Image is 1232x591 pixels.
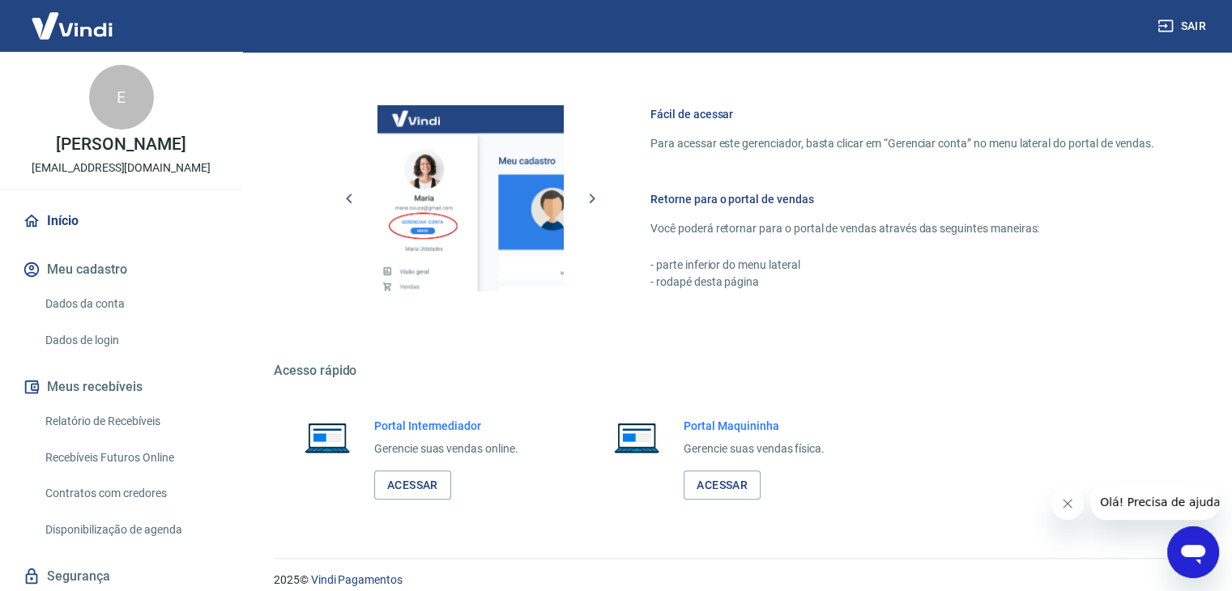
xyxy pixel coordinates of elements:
[39,324,223,357] a: Dados de login
[56,136,185,153] p: [PERSON_NAME]
[374,470,451,500] a: Acessar
[274,572,1193,589] p: 2025 ©
[650,274,1154,291] p: - rodapé desta página
[684,440,825,457] p: Gerencie suas vendas física.
[650,135,1154,152] p: Para acessar este gerenciador, basta clicar em “Gerenciar conta” no menu lateral do portal de ven...
[1154,11,1213,41] button: Sair
[684,418,825,434] h6: Portal Maquininha
[650,106,1154,122] h6: Fácil de acessar
[650,220,1154,237] p: Você poderá retornar para o portal de vendas através das seguintes maneiras:
[39,513,223,546] a: Disponibilização de agenda
[89,65,154,130] div: E
[603,418,671,457] img: Imagem de um notebook aberto
[39,405,223,438] a: Relatório de Recebíveis
[39,287,223,321] a: Dados da conta
[650,191,1154,207] h6: Retorne para o portal de vendas
[374,418,518,434] h6: Portal Intermediador
[377,105,564,291] img: Imagem da dashboard mostrando o botão de gerenciar conta na sidebar no lado esquerdo
[10,11,136,24] span: Olá! Precisa de ajuda?
[684,470,761,500] a: Acessar
[274,363,1193,379] h5: Acesso rápido
[19,369,223,405] button: Meus recebíveis
[19,1,125,50] img: Vindi
[19,252,223,287] button: Meu cadastro
[1167,526,1219,578] iframe: Botão para abrir a janela de mensagens
[19,203,223,239] a: Início
[32,159,211,176] p: [EMAIL_ADDRESS][DOMAIN_NAME]
[1090,484,1219,520] iframe: Mensagem da empresa
[1051,487,1084,520] iframe: Fechar mensagem
[374,440,518,457] p: Gerencie suas vendas online.
[39,441,223,474] a: Recebíveis Futuros Online
[311,573,403,586] a: Vindi Pagamentos
[293,418,361,457] img: Imagem de um notebook aberto
[39,477,223,510] a: Contratos com credores
[650,257,1154,274] p: - parte inferior do menu lateral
